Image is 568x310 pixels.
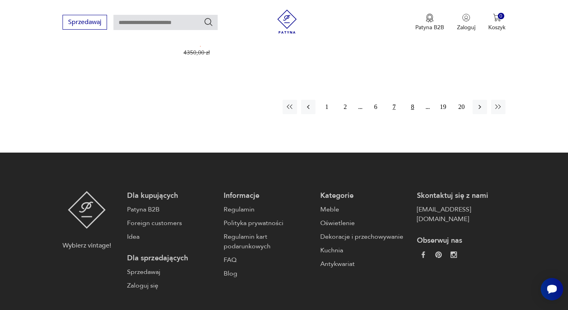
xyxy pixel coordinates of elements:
[457,24,475,31] p: Zaloguj
[68,191,106,229] img: Patyna - sklep z meblami i dekoracjami vintage
[184,40,279,47] p: 3330,00 zł
[541,278,563,300] iframe: Smartsupp widget button
[451,252,457,258] img: c2fd9cf7f39615d9d6839a72ae8e59e5.webp
[224,218,312,228] a: Polityka prywatności
[63,20,107,26] a: Sprzedawaj
[224,269,312,278] a: Blog
[488,24,505,31] p: Koszyk
[63,241,111,250] p: Wybierz vintage!
[417,205,505,224] a: [EMAIL_ADDRESS][DOMAIN_NAME]
[127,254,216,263] p: Dla sprzedających
[338,100,352,114] button: 2
[224,191,312,201] p: Informacje
[435,252,442,258] img: 37d27d81a828e637adc9f9cb2e3d3a8a.webp
[462,14,470,22] img: Ikonka użytkownika
[498,13,505,20] div: 0
[224,232,312,251] a: Regulamin kart podarunkowych
[127,232,216,242] a: Idea
[415,14,444,31] a: Ikona medaluPatyna B2B
[127,267,216,277] a: Sprzedawaj
[426,14,434,22] img: Ikona medalu
[184,49,279,56] p: 4350,00 zł
[493,14,501,22] img: Ikona koszyka
[320,232,409,242] a: Dekoracje i przechowywanie
[420,252,427,258] img: da9060093f698e4c3cedc1453eec5031.webp
[415,14,444,31] button: Patyna B2B
[320,205,409,214] a: Meble
[368,100,383,114] button: 6
[415,24,444,31] p: Patyna B2B
[127,218,216,228] a: Foreign customers
[63,15,107,30] button: Sprzedawaj
[127,205,216,214] a: Patyna B2B
[387,100,401,114] button: 7
[127,191,216,201] p: Dla kupujących
[319,100,334,114] button: 1
[204,17,213,27] button: Szukaj
[417,236,505,246] p: Obserwuj nas
[224,255,312,265] a: FAQ
[275,10,299,34] img: Patyna - sklep z meblami i dekoracjami vintage
[320,218,409,228] a: Oświetlenie
[436,100,450,114] button: 19
[127,281,216,290] a: Zaloguj się
[320,191,409,201] p: Kategorie
[405,100,420,114] button: 8
[488,14,505,31] button: 0Koszyk
[224,205,312,214] a: Regulamin
[320,246,409,255] a: Kuchnia
[417,191,505,201] p: Skontaktuj się z nami
[320,259,409,269] a: Antykwariat
[457,14,475,31] button: Zaloguj
[454,100,469,114] button: 20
